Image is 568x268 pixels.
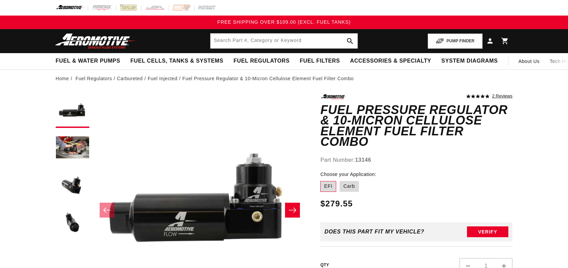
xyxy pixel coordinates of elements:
button: Verify [467,226,508,237]
nav: breadcrumbs [56,75,512,82]
li: Fuel Injected [148,75,182,82]
summary: Fuel Cells, Tanks & Systems [125,53,228,69]
strong: 13146 [355,157,371,163]
span: Fuel Regulators [234,58,289,65]
li: Carbureted [117,75,148,82]
button: Load image 2 in gallery view [56,131,89,165]
a: About Us [513,53,545,69]
summary: Accessories & Specialty [345,53,436,69]
label: EFI [320,181,336,192]
img: Aeromotive [53,33,138,49]
span: Accessories & Specialty [350,58,431,65]
button: Load image 1 in gallery view [56,94,89,128]
label: QTY [320,262,329,268]
button: PUMP FINDER [428,33,483,49]
span: Fuel Cells, Tanks & Systems [130,58,223,65]
summary: Fuel Filters [295,53,345,69]
span: $279.55 [320,198,353,210]
a: Home [56,75,69,82]
div: Does This part fit My vehicle? [324,229,424,235]
span: About Us [519,59,540,64]
button: Load image 3 in gallery view [56,169,89,202]
span: System Diagrams [441,58,498,65]
button: Slide left [100,203,115,218]
summary: Fuel & Water Pumps [50,53,125,69]
summary: Fuel Regulators [228,53,295,69]
button: Load image 4 in gallery view [56,206,89,240]
span: Fuel & Water Pumps [56,58,120,65]
span: FREE SHIPPING OVER $109.00 (EXCL. FUEL TANKS) [217,19,350,25]
legend: Choose your Application: [320,171,377,178]
button: Slide right [285,203,300,218]
label: Carb [340,181,359,192]
li: Fuel Regulators [76,75,117,82]
summary: System Diagrams [436,53,503,69]
div: Part Number: [320,156,512,164]
a: 2 reviews [492,94,512,99]
li: Fuel Pressure Regulator & 10-Micron Cellulose Element Fuel Filter Combo [182,75,354,82]
h1: Fuel Pressure Regulator & 10-Micron Cellulose Element Fuel Filter Combo [320,105,512,147]
input: Search by Part Number, Category or Keyword [210,33,358,48]
button: search button [343,33,358,48]
span: Fuel Filters [300,58,340,65]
